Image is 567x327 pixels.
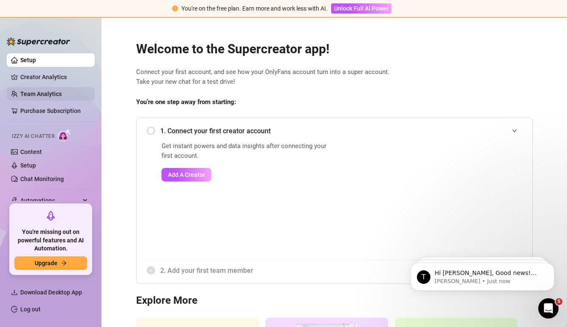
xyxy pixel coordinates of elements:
span: download [11,289,18,296]
img: logo-BBDzfeDw.svg [7,37,70,46]
a: Purchase Subscription [20,104,88,118]
a: Creator Analytics [20,70,88,84]
span: rocket [46,211,56,221]
span: Upgrade [35,260,58,267]
span: 2. Add your first team member [160,265,522,276]
div: 1. Connect your first creator account [147,121,522,141]
span: 1. Connect your first creator account [160,126,522,136]
a: Log out [20,306,41,313]
span: Download Desktop App [20,289,82,296]
iframe: Intercom live chat [538,298,559,319]
span: Connect your first account, and see how your OnlyFans account turn into a super account. Take you... [136,67,533,87]
div: 2. Add your first team member [147,260,522,281]
span: Get instant powers and data insights after connecting your first account. [162,141,332,161]
img: AI Chatter [58,129,71,141]
a: Setup [20,57,36,63]
span: Izzy AI Chatter [12,132,55,140]
strong: You’re one step away from starting: [136,98,236,106]
iframe: Intercom notifications message [398,245,567,304]
span: Automations [20,194,80,207]
a: Chat Monitoring [20,176,64,182]
iframe: Add Creators [353,141,522,250]
a: Content [20,148,42,155]
span: expanded [512,128,517,133]
h3: Explore More [136,294,533,308]
span: 5 [556,298,562,305]
button: Unlock Full AI Power [331,3,392,14]
span: exclamation-circle [172,5,178,11]
a: Add A Creator [162,168,332,181]
a: Setup [20,162,36,169]
span: thunderbolt [11,197,18,204]
span: Unlock Full AI Power [334,5,389,12]
span: You're missing out on powerful features and AI Automation. [14,228,87,253]
a: Unlock Full AI Power [331,5,392,12]
a: Team Analytics [20,91,62,97]
h2: Welcome to the Supercreator app! [136,41,533,57]
button: Add A Creator [162,168,211,181]
span: You're on the free plan. Earn more and work less with AI. [181,5,328,12]
span: arrow-right [61,260,67,266]
button: Upgradearrow-right [14,256,87,270]
span: Add A Creator [168,171,205,178]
